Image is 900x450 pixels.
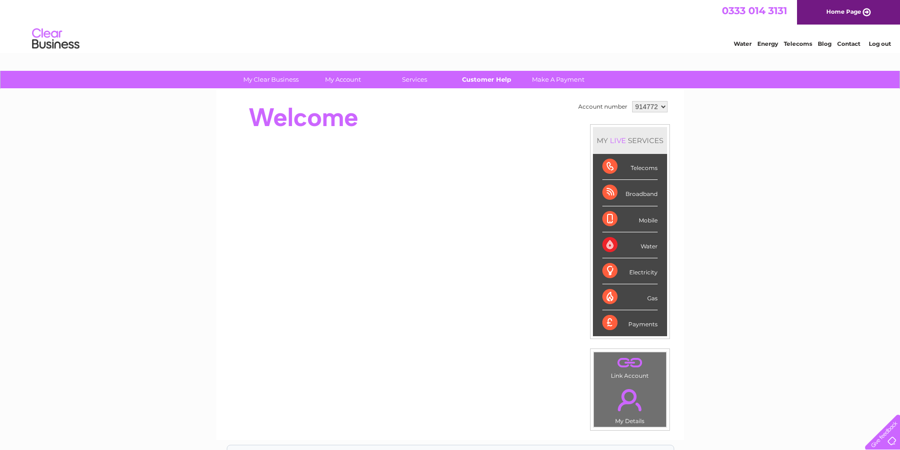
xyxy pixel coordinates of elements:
[722,5,787,17] a: 0333 014 3131
[757,40,778,47] a: Energy
[593,352,667,382] td: Link Account
[602,284,658,310] div: Gas
[869,40,891,47] a: Log out
[304,71,382,88] a: My Account
[837,40,860,47] a: Contact
[602,206,658,232] div: Mobile
[32,25,80,53] img: logo.png
[232,71,310,88] a: My Clear Business
[596,355,664,371] a: .
[227,5,674,46] div: Clear Business is a trading name of Verastar Limited (registered in [GEOGRAPHIC_DATA] No. 3667643...
[593,127,667,154] div: MY SERVICES
[576,99,630,115] td: Account number
[376,71,454,88] a: Services
[602,154,658,180] div: Telecoms
[784,40,812,47] a: Telecoms
[602,258,658,284] div: Electricity
[608,136,628,145] div: LIVE
[602,310,658,336] div: Payments
[602,232,658,258] div: Water
[818,40,831,47] a: Blog
[519,71,597,88] a: Make A Payment
[596,383,664,416] a: .
[734,40,752,47] a: Water
[602,180,658,206] div: Broadband
[593,381,667,427] td: My Details
[447,71,525,88] a: Customer Help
